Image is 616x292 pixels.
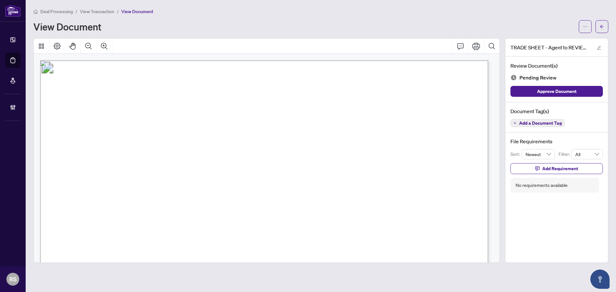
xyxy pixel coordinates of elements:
[510,163,603,174] button: Add Requirement
[510,119,565,127] button: Add a Document Tag
[510,107,603,115] h4: Document Tag(s)
[510,138,603,145] h4: File Requirements
[559,151,571,158] p: Filter:
[80,9,114,14] span: View Transaction
[583,24,587,29] span: ellipsis
[597,46,601,50] span: edit
[510,74,517,81] img: Document Status
[9,275,17,284] span: RS
[33,9,38,14] span: home
[510,44,591,51] span: TRADE SHEET - Agent to REVIEW - [STREET_ADDRESS]pdf
[75,8,77,15] li: /
[510,62,603,70] h4: Review Document(s)
[33,21,101,32] h1: View Document
[526,149,551,159] span: Newest
[117,8,119,15] li: /
[121,9,153,14] span: View Document
[537,86,577,96] span: Approve Document
[575,149,599,159] span: All
[519,73,557,82] span: Pending Review
[519,121,562,125] span: Add a Document Tag
[590,270,610,289] button: Open asap
[516,182,568,189] div: No requirements available
[542,163,578,174] span: Add Requirement
[5,5,21,17] img: logo
[513,121,517,125] span: plus
[600,24,604,29] span: arrow-left
[510,151,522,158] p: Sort:
[40,9,73,14] span: Deal Processing
[510,86,603,97] button: Approve Document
